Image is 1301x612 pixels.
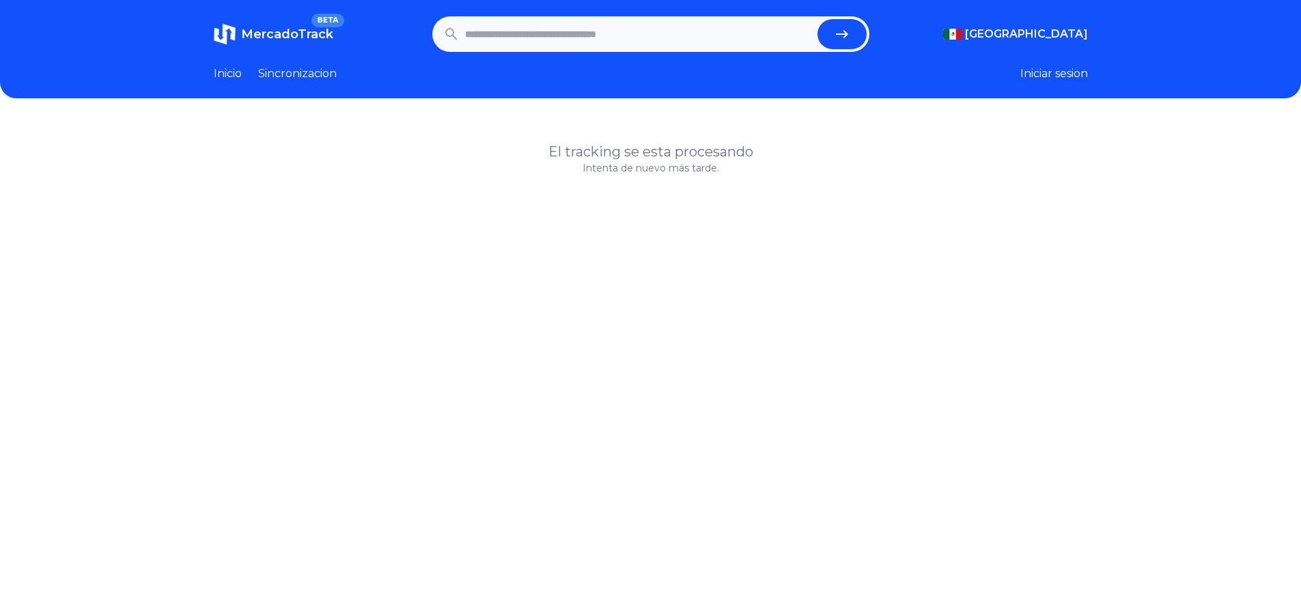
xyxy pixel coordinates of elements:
button: Iniciar sesion [1020,66,1088,82]
a: Sincronizacion [258,66,337,82]
p: Intenta de nuevo más tarde. [214,161,1088,175]
span: BETA [311,14,344,27]
span: [GEOGRAPHIC_DATA] [965,26,1088,42]
span: MercadoTrack [241,27,333,42]
img: MercadoTrack [214,23,236,45]
h1: El tracking se esta procesando [214,142,1088,161]
button: [GEOGRAPHIC_DATA] [943,26,1088,42]
a: Inicio [214,66,242,82]
img: Mexico [943,29,962,40]
a: MercadoTrackBETA [214,23,333,45]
